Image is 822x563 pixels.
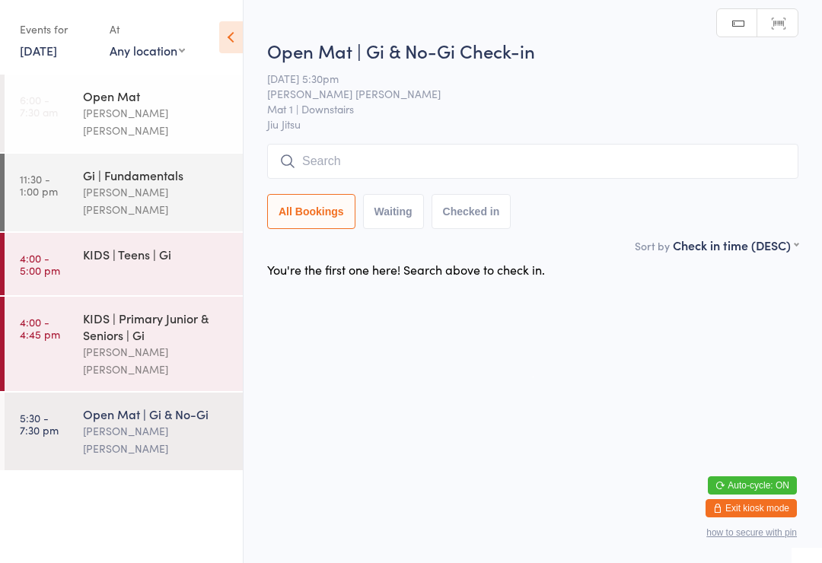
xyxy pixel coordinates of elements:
[83,87,230,104] div: Open Mat
[267,194,355,229] button: All Bookings
[20,17,94,42] div: Events for
[83,343,230,378] div: [PERSON_NAME] [PERSON_NAME]
[83,104,230,139] div: [PERSON_NAME] [PERSON_NAME]
[267,71,775,86] span: [DATE] 5:30pm
[673,237,798,253] div: Check in time (DESC)
[20,412,59,436] time: 5:30 - 7:30 pm
[20,252,60,276] time: 4:00 - 5:00 pm
[267,101,775,116] span: Mat 1 | Downstairs
[83,422,230,457] div: [PERSON_NAME] [PERSON_NAME]
[5,233,243,295] a: 4:00 -5:00 pmKIDS | Teens | Gi
[5,75,243,152] a: 6:00 -7:30 amOpen Mat[PERSON_NAME] [PERSON_NAME]
[267,116,798,132] span: Jiu Jitsu
[635,238,670,253] label: Sort by
[5,297,243,391] a: 4:00 -4:45 pmKIDS | Primary Junior & Seniors | Gi[PERSON_NAME] [PERSON_NAME]
[267,38,798,63] h2: Open Mat | Gi & No-Gi Check-in
[267,144,798,179] input: Search
[267,86,775,101] span: [PERSON_NAME] [PERSON_NAME]
[5,154,243,231] a: 11:30 -1:00 pmGi | Fundamentals[PERSON_NAME] [PERSON_NAME]
[267,261,545,278] div: You're the first one here! Search above to check in.
[5,393,243,470] a: 5:30 -7:30 pmOpen Mat | Gi & No-Gi[PERSON_NAME] [PERSON_NAME]
[83,183,230,218] div: [PERSON_NAME] [PERSON_NAME]
[83,310,230,343] div: KIDS | Primary Junior & Seniors | Gi
[110,42,185,59] div: Any location
[20,94,58,118] time: 6:00 - 7:30 am
[83,167,230,183] div: Gi | Fundamentals
[83,406,230,422] div: Open Mat | Gi & No-Gi
[706,499,797,517] button: Exit kiosk mode
[432,194,511,229] button: Checked in
[83,246,230,262] div: KIDS | Teens | Gi
[363,194,424,229] button: Waiting
[20,42,57,59] a: [DATE]
[20,173,58,197] time: 11:30 - 1:00 pm
[110,17,185,42] div: At
[20,316,60,340] time: 4:00 - 4:45 pm
[708,476,797,495] button: Auto-cycle: ON
[706,527,797,538] button: how to secure with pin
